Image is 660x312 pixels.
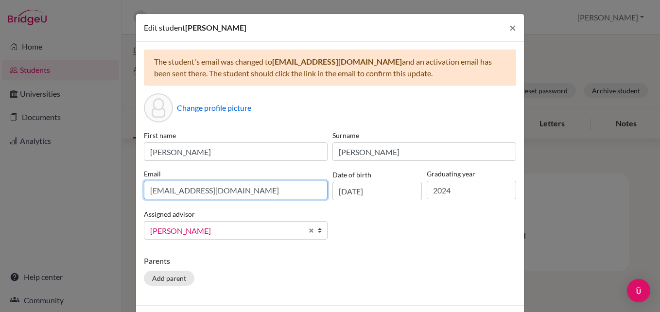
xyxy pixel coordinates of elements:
label: Graduating year [427,169,516,179]
div: Open Intercom Messenger [627,279,650,302]
div: Profile picture [144,93,173,122]
label: Surname [332,130,516,140]
label: Email [144,169,328,179]
span: [PERSON_NAME] [185,23,246,32]
label: Assigned advisor [144,209,195,219]
span: [PERSON_NAME] [150,225,303,237]
label: Date of birth [332,170,371,180]
span: × [509,20,516,35]
p: Parents [144,255,516,267]
input: dd/mm/yyyy [332,182,422,200]
label: First name [144,130,328,140]
span: [EMAIL_ADDRESS][DOMAIN_NAME] [272,57,402,66]
button: Close [502,14,524,41]
div: The student's email was changed to and an activation email has been sent there. The student shoul... [144,50,516,86]
span: Edit student [144,23,185,32]
button: Add parent [144,271,194,286]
